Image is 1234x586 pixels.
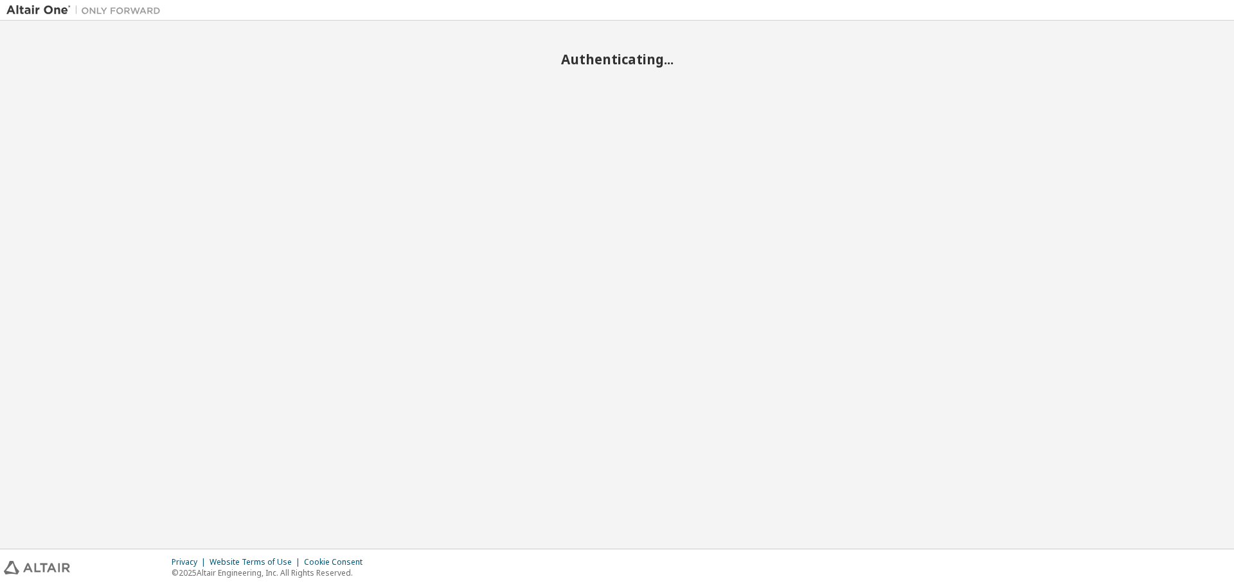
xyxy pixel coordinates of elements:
div: Cookie Consent [304,557,370,567]
h2: Authenticating... [6,51,1228,68]
div: Website Terms of Use [210,557,304,567]
img: altair_logo.svg [4,561,70,574]
img: Altair One [6,4,167,17]
p: © 2025 Altair Engineering, Inc. All Rights Reserved. [172,567,370,578]
div: Privacy [172,557,210,567]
